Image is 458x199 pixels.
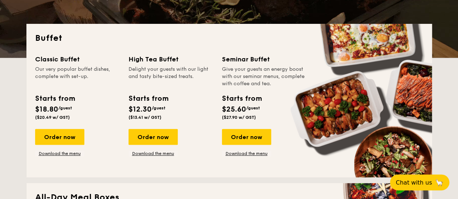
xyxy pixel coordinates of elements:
a: Download the menu [222,151,271,156]
div: Classic Buffet [35,54,120,64]
a: Download the menu [35,151,84,156]
span: $25.60 [222,105,246,114]
span: $18.80 [35,105,58,114]
div: Starts from [222,93,261,104]
div: Our very popular buffet dishes, complete with set-up. [35,66,120,87]
span: /guest [246,105,260,111]
button: Chat with us🦙 [390,174,449,190]
div: Starts from [129,93,168,104]
span: /guest [58,105,72,111]
span: Chat with us [396,179,432,186]
span: ($27.90 w/ GST) [222,115,256,120]
div: Give your guests an energy boost with our seminar menus, complete with coffee and tea. [222,66,307,87]
h2: Buffet [35,33,423,44]
span: ($13.41 w/ GST) [129,115,161,120]
div: Seminar Buffet [222,54,307,64]
a: Download the menu [129,151,178,156]
div: Order now [35,129,84,145]
span: $12.30 [129,105,152,114]
span: ($20.49 w/ GST) [35,115,70,120]
div: Order now [222,129,271,145]
div: Delight your guests with our light and tasty bite-sized treats. [129,66,213,87]
span: 🦙 [435,178,444,187]
div: Order now [129,129,178,145]
div: Starts from [35,93,75,104]
div: High Tea Buffet [129,54,213,64]
span: /guest [152,105,165,111]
